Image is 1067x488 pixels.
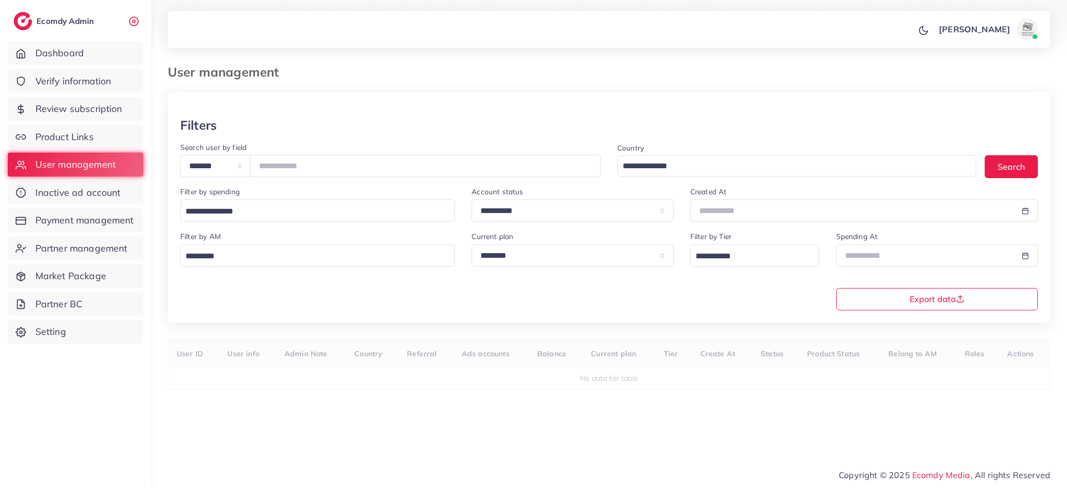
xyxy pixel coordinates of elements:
[692,248,806,265] input: Search for option
[617,143,644,153] label: Country
[836,231,878,242] label: Spending At
[8,264,143,288] a: Market Package
[912,470,971,480] a: Ecomdy Media
[836,288,1038,310] button: Export data
[8,153,143,177] a: User management
[939,23,1010,35] p: [PERSON_NAME]
[839,469,1050,481] span: Copyright © 2025
[985,155,1038,178] button: Search
[8,320,143,344] a: Setting
[35,74,111,88] span: Verify information
[8,181,143,205] a: Inactive ad account
[36,16,96,26] h2: Ecomdy Admin
[35,269,106,283] span: Market Package
[180,199,455,222] div: Search for option
[8,97,143,121] a: Review subscription
[8,236,143,260] a: Partner management
[690,231,731,242] label: Filter by Tier
[35,158,116,171] span: User management
[180,186,240,197] label: Filter by spending
[35,102,122,116] span: Review subscription
[35,186,121,199] span: Inactive ad account
[8,208,143,232] a: Payment management
[8,41,143,65] a: Dashboard
[14,12,96,30] a: logoEcomdy Admin
[472,231,513,242] label: Current plan
[180,118,217,133] h3: Filters
[8,125,143,149] a: Product Links
[617,155,976,177] div: Search for option
[168,65,287,80] h3: User management
[472,186,523,197] label: Account status
[14,12,32,30] img: logo
[971,469,1050,481] span: , All rights Reserved
[35,325,66,339] span: Setting
[35,130,94,144] span: Product Links
[180,244,455,267] div: Search for option
[619,158,963,174] input: Search for option
[8,69,143,93] a: Verify information
[1017,19,1038,40] img: avatar
[182,248,441,265] input: Search for option
[180,231,221,242] label: Filter by AM
[35,242,128,255] span: Partner management
[933,19,1042,40] a: [PERSON_NAME]avatar
[35,46,84,60] span: Dashboard
[35,214,134,227] span: Payment management
[8,292,143,316] a: Partner BC
[180,142,246,153] label: Search user by field
[182,204,441,220] input: Search for option
[35,297,83,311] span: Partner BC
[690,244,820,267] div: Search for option
[910,295,964,303] span: Export data
[690,186,727,197] label: Created At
